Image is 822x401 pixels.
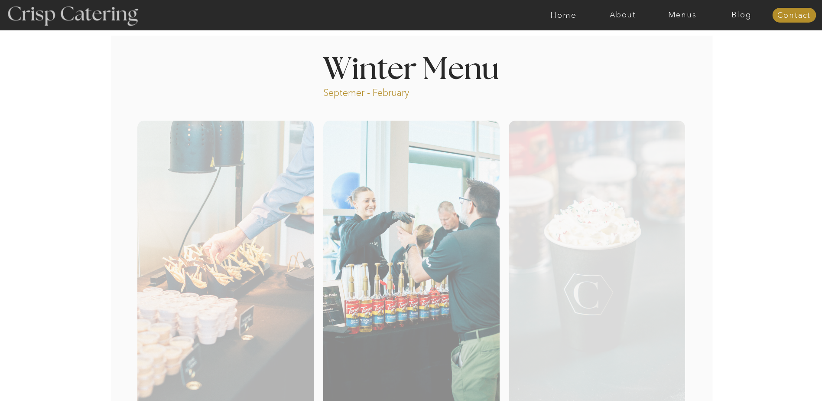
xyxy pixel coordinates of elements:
a: Blog [712,11,771,20]
a: About [593,11,653,20]
h1: Winter Menu [291,55,532,80]
a: Menus [653,11,712,20]
p: Septemer - February [323,86,442,96]
a: Contact [772,11,816,20]
a: Home [534,11,593,20]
